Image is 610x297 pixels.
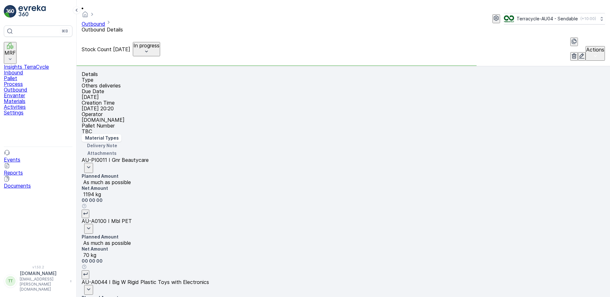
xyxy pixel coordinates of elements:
[82,204,87,210] div: Help Tooltip Icon
[82,83,605,88] p: Others deliveries
[4,170,72,176] p: Reports
[82,94,605,100] p: [DATE]
[82,106,605,111] p: [DATE] 20:20
[4,183,72,189] p: Documents
[20,277,67,292] p: [EMAIL_ADDRESS][PERSON_NAME][DOMAIN_NAME]
[82,264,87,270] div: Help Tooltip Icon
[4,87,72,93] a: Outbound
[4,270,72,292] button: TT[DOMAIN_NAME][EMAIL_ADDRESS][PERSON_NAME][DOMAIN_NAME]
[4,98,72,104] a: Materials
[517,16,578,22] p: Terracycle-AU04 - Sendable
[4,5,17,18] img: logo
[18,5,46,18] img: logo_light-DOdMpM7g.png
[82,185,605,191] p: Net Amount
[82,26,123,33] span: Outbound Details
[4,70,72,75] a: Inbound
[4,104,72,110] a: Activities
[82,123,605,128] p: Pallet Number
[82,46,130,52] p: Stock Count [DATE]
[82,88,605,94] p: Due Date
[586,46,605,61] button: Actions
[133,42,160,57] button: In progress
[62,29,68,34] p: ⌘B
[4,110,72,115] a: Settings
[82,173,605,179] p: Planned Amount
[84,135,119,141] p: Material Types
[83,252,605,258] p: 70 kg
[82,77,605,83] p: Type
[83,240,605,246] p: As much as possible
[82,71,605,77] p: Details
[82,128,605,134] p: TBC
[86,142,117,149] p: Delivery Note
[4,50,16,56] p: MRF
[4,151,72,162] a: Events
[83,191,605,197] p: 1194 kg
[82,258,605,264] p: 00 00 00
[4,75,72,81] a: Pallet
[4,93,72,98] a: Envanter
[82,246,605,252] p: Net Amount
[133,43,159,48] p: In progress
[82,117,605,123] p: [DOMAIN_NAME]
[82,234,605,240] p: Planned Amount
[5,276,16,286] div: TT
[504,15,514,22] img: terracycle_logo.png
[586,47,604,52] p: Actions
[4,177,72,189] a: Documents
[4,157,72,162] p: Events
[4,265,72,269] span: v 1.50.2
[82,111,605,117] p: Operator
[4,164,72,176] a: Reports
[4,81,72,87] a: Process
[82,13,89,19] a: Homepage
[580,16,596,21] p: ( +10:00 )
[82,218,605,224] p: AU-A0100 I Mbl PET
[86,150,117,156] p: Attachments
[504,13,605,24] button: Terracycle-AU04 - Sendable(+10:00)
[82,197,605,204] p: 00 00 00
[4,42,17,64] button: MRF
[20,270,67,277] p: [DOMAIN_NAME]
[82,157,605,163] p: AU-PI0011 I Gnr Beautycare
[82,21,105,27] a: Outbound
[83,179,605,185] p: As much as possible
[4,64,72,70] a: Insights TerraCycle
[82,279,605,285] p: AU-A0044 I Big W Rigid Plastic Toys with Electronics
[82,100,605,106] p: Creation Time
